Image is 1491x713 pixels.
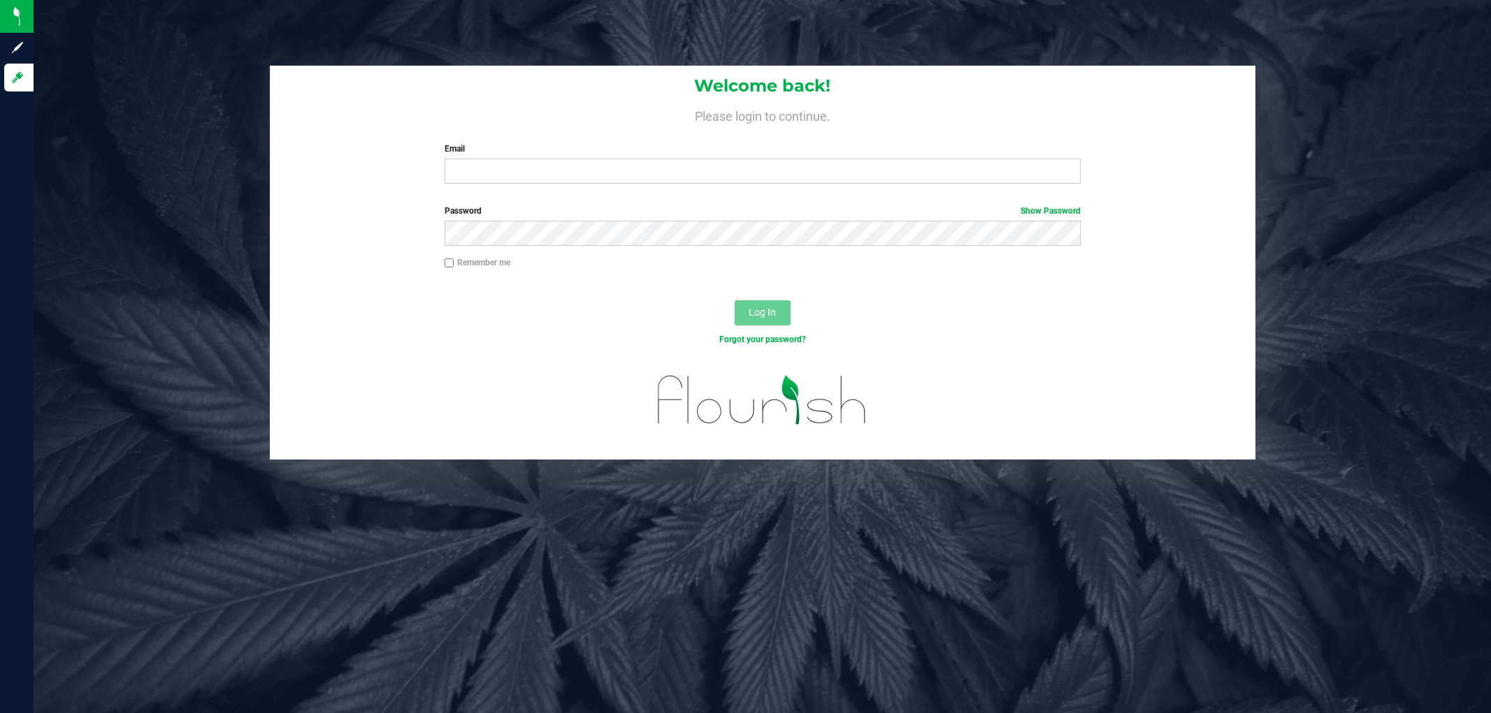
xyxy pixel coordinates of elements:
[445,256,510,269] label: Remember me
[445,142,1081,155] label: Email
[270,77,1255,95] h1: Welcome back!
[445,206,482,216] span: Password
[719,335,806,344] a: Forgot your password?
[735,300,791,325] button: Log In
[270,106,1255,123] h4: Please login to continue.
[749,307,776,318] span: Log In
[1021,206,1081,216] a: Show Password
[10,71,24,84] inline-svg: Log in
[639,360,886,439] img: flourish_logo.svg
[445,258,454,268] input: Remember me
[10,41,24,54] inline-svg: Sign up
